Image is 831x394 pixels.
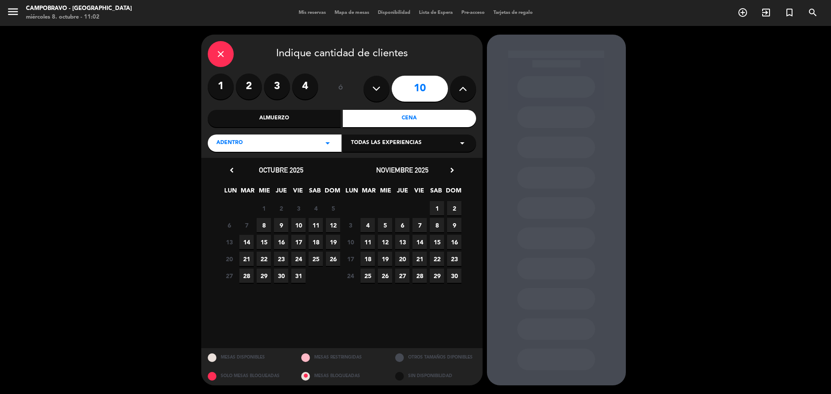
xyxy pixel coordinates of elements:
[326,252,340,266] span: 26
[325,186,339,200] span: DOM
[447,235,461,249] span: 16
[412,269,427,283] span: 28
[429,186,443,200] span: SAB
[239,252,254,266] span: 21
[309,218,323,232] span: 11
[291,269,306,283] span: 31
[239,269,254,283] span: 28
[343,269,358,283] span: 24
[239,218,254,232] span: 7
[291,235,306,249] span: 17
[295,367,389,385] div: MESAS BLOQUEADAS
[395,269,409,283] span: 27
[26,13,132,22] div: miércoles 8. octubre - 11:02
[291,218,306,232] span: 10
[412,235,427,249] span: 14
[457,10,489,15] span: Pre-acceso
[274,186,288,200] span: JUE
[361,218,375,232] span: 4
[222,218,236,232] span: 6
[345,186,359,200] span: LUN
[430,269,444,283] span: 29
[309,252,323,266] span: 25
[343,235,358,249] span: 10
[378,186,393,200] span: MIE
[274,201,288,215] span: 2
[291,252,306,266] span: 24
[6,5,19,21] button: menu
[274,218,288,232] span: 9
[343,252,358,266] span: 17
[208,110,341,127] div: Almuerzo
[784,7,795,18] i: turned_in_not
[327,74,355,104] div: ó
[257,269,271,283] span: 29
[257,235,271,249] span: 15
[223,186,238,200] span: LUN
[291,186,305,200] span: VIE
[259,166,303,174] span: octubre 2025
[761,7,771,18] i: exit_to_app
[415,10,457,15] span: Lista de Espera
[292,74,318,99] label: 4
[389,367,483,385] div: SIN DISPONIBILIDAD
[374,10,415,15] span: Disponibilidad
[378,235,392,249] span: 12
[343,218,358,232] span: 3
[395,186,409,200] span: JUE
[447,218,461,232] span: 9
[430,235,444,249] span: 15
[257,218,271,232] span: 8
[457,138,467,148] i: arrow_drop_down
[361,252,375,266] span: 18
[322,138,333,148] i: arrow_drop_down
[446,186,460,200] span: DOM
[395,235,409,249] span: 13
[295,348,389,367] div: MESAS RESTRINGIDAS
[389,348,483,367] div: OTROS TAMAÑOS DIPONIBLES
[448,166,457,175] i: chevron_right
[208,74,234,99] label: 1
[447,201,461,215] span: 2
[201,367,295,385] div: SOLO MESAS BLOQUEADAS
[222,252,236,266] span: 20
[361,186,376,200] span: MAR
[274,252,288,266] span: 23
[274,235,288,249] span: 16
[6,5,19,18] i: menu
[378,252,392,266] span: 19
[489,10,537,15] span: Tarjetas de regalo
[222,235,236,249] span: 13
[447,269,461,283] span: 30
[330,10,374,15] span: Mapa de mesas
[395,252,409,266] span: 20
[361,235,375,249] span: 11
[208,41,476,67] div: Indique cantidad de clientes
[376,166,428,174] span: noviembre 2025
[326,218,340,232] span: 12
[430,252,444,266] span: 22
[430,201,444,215] span: 1
[264,74,290,99] label: 3
[227,166,236,175] i: chevron_left
[257,252,271,266] span: 22
[351,139,422,147] span: Todas las experiencias
[291,201,306,215] span: 3
[26,4,132,13] div: Campobravo - [GEOGRAPHIC_DATA]
[216,49,226,59] i: close
[236,74,262,99] label: 2
[378,269,392,283] span: 26
[738,7,748,18] i: add_circle_outline
[239,235,254,249] span: 14
[412,186,426,200] span: VIE
[216,139,243,147] span: ADENTRO
[343,110,476,127] div: Cena
[309,201,323,215] span: 4
[430,218,444,232] span: 8
[257,186,271,200] span: MIE
[447,252,461,266] span: 23
[240,186,254,200] span: MAR
[326,201,340,215] span: 5
[395,218,409,232] span: 6
[201,348,295,367] div: MESAS DISPONIBLES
